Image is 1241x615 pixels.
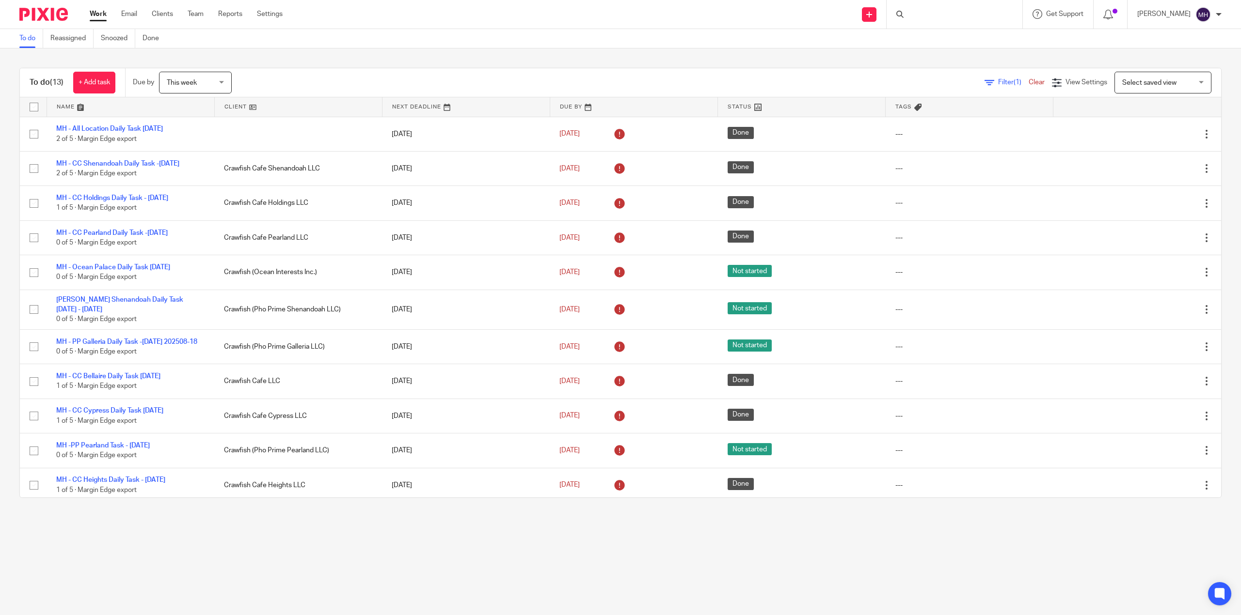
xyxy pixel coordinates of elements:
a: Reports [218,9,242,19]
span: [DATE] [559,413,580,419]
span: View Settings [1066,79,1107,86]
div: --- [895,267,1044,277]
td: Crawfish Cafe Heights LLC [214,468,382,502]
div: --- [895,376,1044,386]
span: Done [728,374,754,386]
h1: To do [30,77,64,88]
a: Reassigned [50,29,94,48]
td: [DATE] [382,255,550,290]
td: Crawfish Cafe LLC [214,364,382,399]
td: [DATE] [382,468,550,502]
a: Clear [1029,79,1045,86]
td: Crawfish (Pho Prime Galleria LLC) [214,329,382,364]
p: Due by [133,77,154,87]
span: 0 of 5 · Margin Edge export [56,274,137,281]
img: svg%3E [1195,7,1211,22]
td: [DATE] [382,364,550,399]
a: Settings [257,9,283,19]
span: [DATE] [559,482,580,489]
td: Crawfish Cafe Pearland LLC [214,220,382,255]
span: Select saved view [1122,79,1177,86]
span: [DATE] [559,447,580,454]
a: MH - CC Heights Daily Task - [DATE] [56,477,165,483]
span: [DATE] [559,165,580,172]
div: --- [895,480,1044,490]
p: [PERSON_NAME] [1137,9,1191,19]
a: MH - All Location Daily Task [DATE] [56,125,163,132]
div: --- [895,164,1044,173]
span: 0 of 5 · Margin Edge export [56,348,137,355]
span: Not started [728,443,772,455]
span: [DATE] [559,234,580,241]
span: Done [728,161,754,173]
td: [DATE] [382,186,550,220]
span: 2 of 5 · Margin Edge export [56,170,137,177]
span: Not started [728,302,772,314]
td: Crawfish (Pho Prime Shenandoah LLC) [214,290,382,329]
span: 0 of 5 · Margin Edge export [56,452,137,459]
span: (13) [50,78,64,86]
a: [PERSON_NAME] Shenandoah Daily Task [DATE] - [DATE] [56,296,183,313]
div: --- [895,446,1044,455]
span: [DATE] [559,131,580,138]
span: 1 of 5 · Margin Edge export [56,383,137,390]
span: [DATE] [559,378,580,384]
div: --- [895,305,1044,314]
a: MH - CC Holdings Daily Task - [DATE] [56,195,168,201]
td: [DATE] [382,433,550,468]
span: [DATE] [559,343,580,350]
td: Crawfish Cafe Shenandoah LLC [214,151,382,185]
div: --- [895,233,1044,243]
td: Crawfish (Pho Prime Pearland LLC) [214,433,382,468]
td: [DATE] [382,151,550,185]
a: To do [19,29,43,48]
a: Snoozed [101,29,135,48]
span: Done [728,409,754,421]
div: --- [895,198,1044,208]
span: Not started [728,339,772,352]
span: 1 of 5 · Margin Edge export [56,205,137,212]
span: 1 of 5 · Margin Edge export [56,487,137,493]
td: [DATE] [382,117,550,151]
td: [DATE] [382,220,550,255]
a: MH - CC Pearland Daily Task -[DATE] [56,230,168,236]
span: Get Support [1046,11,1083,17]
a: MH - CC Cypress Daily Task [DATE] [56,407,163,414]
span: Done [728,478,754,490]
a: MH - PP Galleria Daily Task -[DATE] 202508-18 [56,338,197,345]
span: Done [728,231,754,243]
span: Done [728,196,754,208]
span: 2 of 5 · Margin Edge export [56,136,137,142]
div: --- [895,411,1044,421]
span: This week [167,79,197,86]
td: [DATE] [382,290,550,329]
span: 0 of 5 · Margin Edge export [56,316,137,323]
img: Pixie [19,8,68,21]
td: Crawfish Cafe Cypress LLC [214,399,382,433]
a: MH - CC Shenandoah Daily Task -[DATE] [56,160,179,167]
a: MH - CC Bellaire Daily Task [DATE] [56,373,160,380]
div: --- [895,129,1044,139]
span: Done [728,127,754,139]
td: Crawfish (Ocean Interests Inc.) [214,255,382,290]
a: MH -PP Pearland Task - [DATE] [56,442,150,449]
span: [DATE] [559,200,580,206]
a: Work [90,9,107,19]
span: Filter [998,79,1029,86]
div: --- [895,342,1044,352]
a: Email [121,9,137,19]
span: Tags [895,104,912,109]
td: Crawfish Cafe Holdings LLC [214,186,382,220]
span: [DATE] [559,269,580,276]
td: [DATE] [382,399,550,433]
a: Team [188,9,204,19]
span: [DATE] [559,306,580,313]
a: MH - Ocean Palace Daily Task [DATE] [56,264,170,271]
a: Done [143,29,166,48]
td: [DATE] [382,329,550,364]
span: (1) [1014,79,1021,86]
span: 1 of 5 · Margin Edge export [56,417,137,424]
span: 0 of 5 · Margin Edge export [56,239,137,246]
a: Clients [152,9,173,19]
a: + Add task [73,72,115,93]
